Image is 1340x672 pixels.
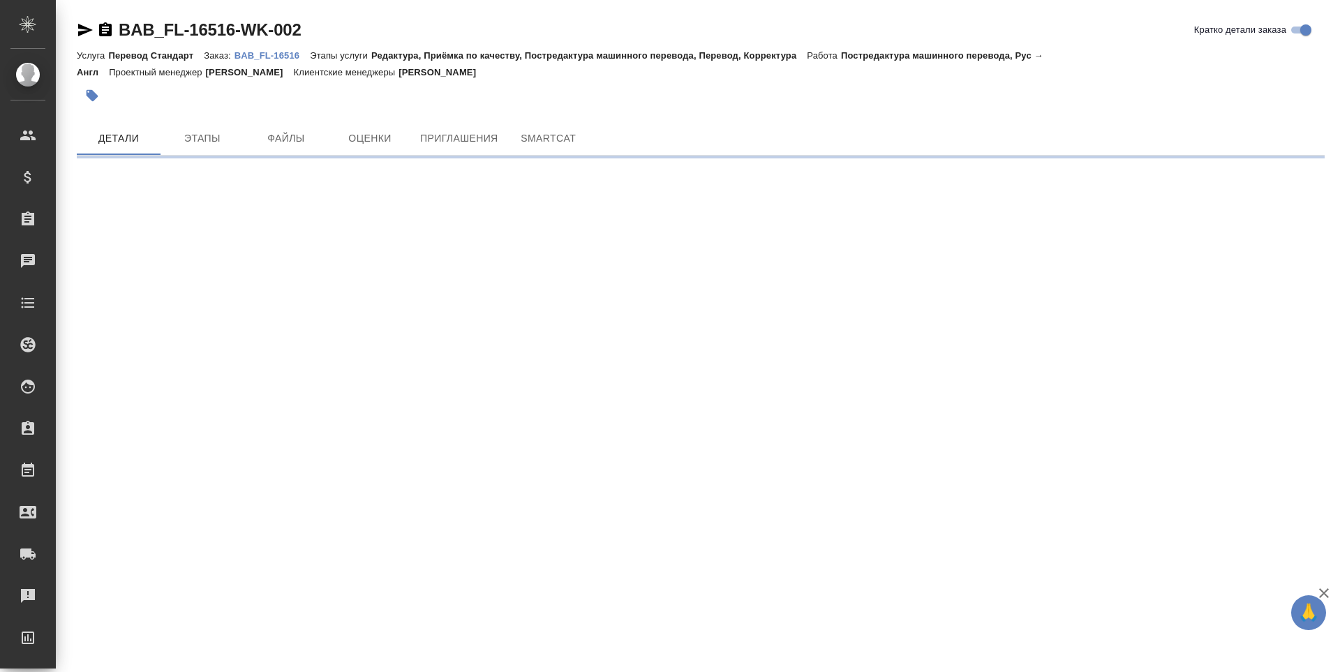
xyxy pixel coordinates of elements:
[77,22,94,38] button: Скопировать ссылку для ЯМессенджера
[234,49,310,61] a: BAB_FL-16516
[119,20,301,39] a: BAB_FL-16516-WK-002
[1194,23,1286,37] span: Кратко детали заказа
[807,50,841,61] p: Работа
[85,130,152,147] span: Детали
[399,67,486,77] p: [PERSON_NAME]
[77,80,107,111] button: Добавить тэг
[97,22,114,38] button: Скопировать ссылку
[336,130,403,147] span: Оценки
[294,67,399,77] p: Клиентские менеджеры
[108,50,204,61] p: Перевод Стандарт
[109,67,205,77] p: Проектный менеджер
[206,67,294,77] p: [PERSON_NAME]
[1291,595,1326,630] button: 🙏
[169,130,236,147] span: Этапы
[420,130,498,147] span: Приглашения
[253,130,320,147] span: Файлы
[515,130,582,147] span: SmartCat
[204,50,234,61] p: Заказ:
[234,50,310,61] p: BAB_FL-16516
[77,50,108,61] p: Услуга
[371,50,807,61] p: Редактура, Приёмка по качеству, Постредактура машинного перевода, Перевод, Корректура
[310,50,371,61] p: Этапы услуги
[1297,598,1320,627] span: 🙏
